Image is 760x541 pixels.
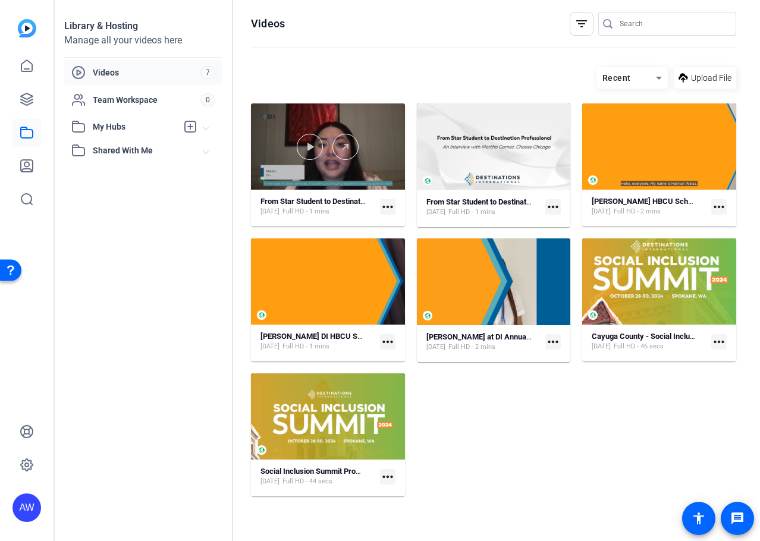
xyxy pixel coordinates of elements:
[592,197,706,216] a: [PERSON_NAME] HBCU Scholarship Experience[DATE]Full HD - 2 mins
[200,66,215,79] span: 7
[592,332,706,351] a: Cayuga County - Social Inclusion Summit[DATE]Full HD - 46 secs
[602,73,631,83] span: Recent
[426,197,582,206] strong: From Star Student to Destination Professional
[260,197,416,206] strong: From Star Student to Destination Professional
[426,332,541,352] a: [PERSON_NAME] at DI Annual Convention[DATE]Full HD - 2 mins
[93,144,203,157] span: Shared With Me
[691,72,731,84] span: Upload File
[448,207,495,217] span: Full HD - 1 mins
[260,342,279,351] span: [DATE]
[64,33,222,48] div: Manage all your videos here
[12,493,41,522] div: AW
[260,207,279,216] span: [DATE]
[592,207,611,216] span: [DATE]
[260,197,375,216] a: From Star Student to Destination Professional[DATE]Full HD - 1 mins
[448,342,495,352] span: Full HD - 2 mins
[251,17,285,31] h1: Videos
[592,197,755,206] strong: [PERSON_NAME] HBCU Scholarship Experience
[545,199,561,215] mat-icon: more_horiz
[380,199,395,215] mat-icon: more_horiz
[674,67,736,89] button: Upload File
[545,334,561,350] mat-icon: more_horiz
[93,121,177,133] span: My Hubs
[592,332,732,341] strong: Cayuga County - Social Inclusion Summit
[380,334,395,350] mat-icon: more_horiz
[64,19,222,33] div: Library & Hosting
[574,17,589,31] mat-icon: filter_list
[711,199,727,215] mat-icon: more_horiz
[260,332,433,341] strong: [PERSON_NAME] DI HBCU Scholarship Experience
[426,342,445,352] span: [DATE]
[282,477,332,486] span: Full HD - 44 secs
[64,115,222,139] mat-expansion-panel-header: My Hubs
[18,19,36,37] img: blue-gradient.svg
[93,94,200,106] span: Team Workspace
[282,207,329,216] span: Full HD - 1 mins
[711,334,727,350] mat-icon: more_horiz
[260,332,375,351] a: [PERSON_NAME] DI HBCU Scholarship Experience[DATE]Full HD - 1 mins
[282,342,329,351] span: Full HD - 1 mins
[200,93,215,106] span: 0
[64,139,222,162] mat-expansion-panel-header: Shared With Me
[620,17,727,31] input: Search
[692,511,706,526] mat-icon: accessibility
[614,207,661,216] span: Full HD - 2 mins
[426,207,445,217] span: [DATE]
[426,332,569,341] strong: [PERSON_NAME] at DI Annual Convention
[93,67,200,78] span: Videos
[260,467,375,486] a: Social Inclusion Summit Promo[DATE]Full HD - 44 secs
[730,511,745,526] mat-icon: message
[614,342,664,351] span: Full HD - 46 secs
[380,469,395,485] mat-icon: more_horiz
[592,342,611,351] span: [DATE]
[260,477,279,486] span: [DATE]
[260,467,366,476] strong: Social Inclusion Summit Promo
[426,197,541,217] a: From Star Student to Destination Professional[DATE]Full HD - 1 mins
